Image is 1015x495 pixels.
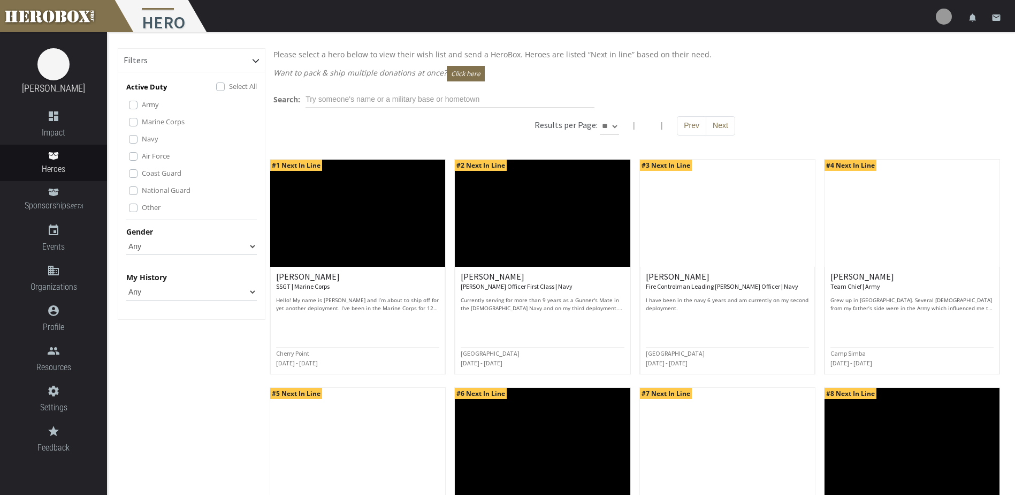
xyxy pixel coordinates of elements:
span: | [632,120,636,130]
button: Next [706,116,735,136]
small: [DATE] - [DATE] [461,359,502,367]
i: email [991,13,1001,22]
a: [PERSON_NAME] [22,82,85,94]
span: #2 Next In Line [455,160,507,171]
small: [DATE] - [DATE] [646,359,688,367]
span: #5 Next In Line [270,388,322,399]
label: Select All [229,80,257,92]
small: Fire Controlman Leading [PERSON_NAME] Officer | Navy [646,282,798,290]
label: Other [142,201,161,213]
p: Active Duty [126,81,167,93]
small: [DATE] - [DATE] [830,359,872,367]
label: Navy [142,133,158,145]
a: #1 Next In Line [PERSON_NAME] SSGT | Marine Corps Hello! My name is [PERSON_NAME] and I’m about t... [270,159,446,374]
label: Air Force [142,150,170,162]
small: [PERSON_NAME] Officer First Class | Navy [461,282,573,290]
label: Coast Guard [142,167,181,179]
span: #6 Next In Line [455,388,507,399]
p: Hello! My name is [PERSON_NAME] and I’m about to ship off for yet another deployment. I’ve been i... [276,296,439,312]
h6: Filters [124,56,148,65]
h6: Results per Page: [535,119,598,130]
small: Camp Simba [830,349,866,357]
img: user-image [936,9,952,25]
h6: [PERSON_NAME] [461,272,624,291]
label: Gender [126,226,153,238]
span: #3 Next In Line [640,160,692,171]
h6: [PERSON_NAME] [276,272,439,291]
small: SSGT | Marine Corps [276,282,330,290]
p: Want to pack & ship multiple donations at once? [273,66,996,81]
label: My History [126,271,167,283]
p: Grew up in [GEOGRAPHIC_DATA]. Several [DEMOGRAPHIC_DATA] from my father’s side were in the Army w... [830,296,994,312]
a: #3 Next In Line [PERSON_NAME] Fire Controlman Leading [PERSON_NAME] Officer | Navy I have been in... [639,159,815,374]
small: [GEOGRAPHIC_DATA] [646,349,705,357]
small: [GEOGRAPHIC_DATA] [461,349,520,357]
small: BETA [70,203,83,210]
button: Click here [447,66,485,81]
button: Prev [677,116,706,136]
small: [DATE] - [DATE] [276,359,318,367]
p: I have been in the navy 6 years and am currently on my second deployment. [646,296,809,312]
small: Cherry Point [276,349,309,357]
h6: [PERSON_NAME] [830,272,994,291]
img: image [37,48,70,80]
label: Marine Corps [142,116,185,127]
label: Search: [273,93,300,106]
span: #1 Next In Line [270,160,322,171]
input: Try someone's name or a military base or hometown [306,91,594,108]
label: National Guard [142,184,190,196]
h6: [PERSON_NAME] [646,272,809,291]
a: #4 Next In Line [PERSON_NAME] Team Chief | Army Grew up in [GEOGRAPHIC_DATA]. Several [DEMOGRAPHI... [824,159,1000,374]
span: #7 Next In Line [640,388,692,399]
small: Team Chief | Army [830,282,880,290]
p: Please select a hero below to view their wish list and send a HeroBox. Heroes are listed “Next in... [273,48,996,61]
span: #4 Next In Line [825,160,876,171]
label: Army [142,99,159,110]
i: notifications [968,13,978,22]
a: #2 Next In Line [PERSON_NAME] [PERSON_NAME] Officer First Class | Navy Currently serving for more... [454,159,630,374]
span: #8 Next In Line [825,388,876,399]
p: Currently serving for more than 9 years as a Gunner's Mate in the [DEMOGRAPHIC_DATA] Navy and on ... [461,296,624,312]
span: | [660,120,664,130]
